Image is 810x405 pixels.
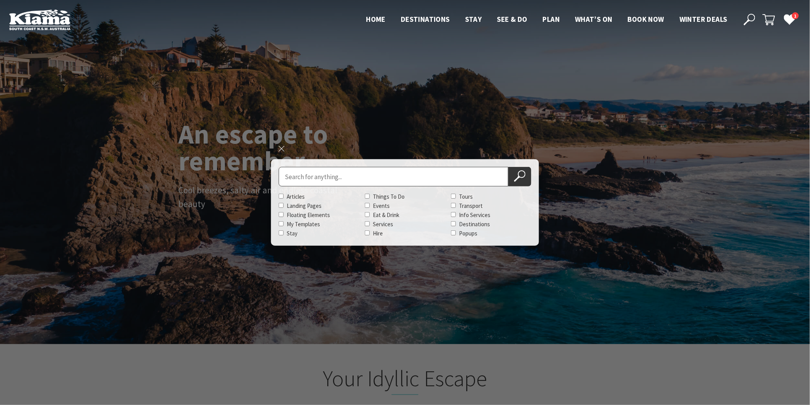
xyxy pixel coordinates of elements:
label: Hire [373,230,383,237]
label: My Templates [287,220,320,228]
label: Articles [287,193,305,200]
label: Stay [287,230,297,237]
label: Tours [459,193,473,200]
label: Info Services [459,211,490,219]
label: Things To Do [373,193,405,200]
label: Events [373,202,390,209]
label: Popups [459,230,477,237]
input: Search for: [279,167,508,186]
label: Transport [459,202,483,209]
label: Eat & Drink [373,211,399,219]
label: Landing Pages [287,202,322,209]
label: Destinations [459,220,490,228]
label: Floating Elements [287,211,330,219]
nav: Main Menu [359,13,735,26]
label: Services [373,220,393,228]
